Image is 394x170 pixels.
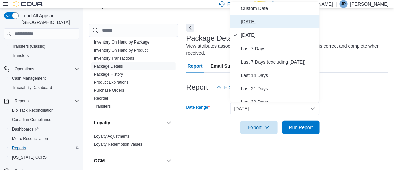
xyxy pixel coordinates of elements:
[94,56,134,61] span: Inventory Transactions
[9,74,79,82] span: Cash Management
[9,116,79,124] span: Canadian Compliance
[253,1,267,8] input: Dark Mode
[9,74,48,82] a: Cash Management
[9,144,29,152] a: Reports
[9,153,79,161] span: Washington CCRS
[94,157,105,164] h3: OCM
[7,143,82,153] button: Reports
[7,83,82,92] button: Traceabilty Dashboard
[94,80,129,85] a: Product Expirations
[241,31,317,39] span: [DATE]
[9,84,55,92] a: Traceabilty Dashboard
[7,51,82,60] button: Transfers
[9,106,79,114] span: BioTrack Reconciliation
[9,84,79,92] span: Traceabilty Dashboard
[94,142,142,147] span: Loyalty Redemption Values
[94,56,134,61] a: Inventory Transactions
[94,134,130,139] span: Loyalty Adjustments
[12,53,29,58] span: Transfers
[15,66,34,72] span: Operations
[240,121,278,134] button: Export
[241,85,317,93] span: Last 21 Days
[186,105,210,110] label: Date Range
[94,104,111,109] span: Transfers
[94,39,150,45] span: Inventory On Hand by Package
[94,142,142,147] a: Loyalty Redemption Values
[89,14,178,113] div: Inventory
[94,64,123,69] span: Package Details
[12,108,54,113] span: BioTrack Reconciliation
[19,12,79,26] span: Load All Apps in [GEOGRAPHIC_DATA]
[1,96,82,106] button: Reports
[89,132,178,151] div: Loyalty
[94,119,110,126] h3: Loyalty
[7,153,82,162] button: [US_STATE] CCRS
[15,98,29,104] span: Reports
[9,125,41,133] a: Dashboards
[12,136,48,141] span: Metrc Reconciliation
[94,40,150,45] a: Inventory On Hand by Package
[12,117,51,122] span: Canadian Compliance
[94,104,111,109] a: Transfers
[186,42,385,57] div: View attributes associated with packages to make sure the data is correct and complete when recei...
[94,72,123,77] span: Package History
[7,106,82,115] button: BioTrack Reconciliation
[12,85,52,90] span: Traceabilty Dashboard
[94,96,108,101] a: Reorder
[9,106,56,114] a: BioTrack Reconciliation
[186,24,194,32] button: Next
[7,41,82,51] button: Transfers (Classic)
[186,83,208,91] h3: Report
[12,126,39,132] span: Dashboards
[165,119,173,127] button: Loyalty
[94,134,130,139] a: Loyalty Adjustments
[12,65,79,73] span: Operations
[9,125,79,133] span: Dashboards
[12,44,45,49] span: Transfers (Classic)
[227,1,248,7] span: Feedback
[9,42,48,50] a: Transfers (Classic)
[9,135,79,143] span: Metrc Reconciliation
[94,88,124,93] span: Purchase Orders
[7,74,82,83] button: Cash Management
[9,116,54,124] a: Canadian Compliance
[244,121,274,134] span: Export
[241,45,317,53] span: Last 7 Days
[188,59,203,73] span: Report
[241,71,317,79] span: Last 14 Days
[282,121,320,134] button: Run Report
[94,96,108,101] span: Reorder
[9,135,51,143] a: Metrc Reconciliation
[94,88,124,93] a: Purchase Orders
[224,84,259,91] span: Hide Parameters
[7,134,82,143] button: Metrc Reconciliation
[9,42,79,50] span: Transfers (Classic)
[12,155,47,160] span: [US_STATE] CCRS
[13,1,43,7] img: Cova
[9,144,79,152] span: Reports
[186,34,239,42] h3: Package Details
[7,124,82,134] a: Dashboards
[230,102,320,115] button: [DATE]
[12,65,37,73] button: Operations
[94,157,164,164] button: OCM
[12,76,46,81] span: Cash Management
[94,72,123,77] a: Package History
[9,52,79,60] span: Transfers
[94,64,123,69] a: Package Details
[12,97,31,105] button: Reports
[230,2,320,102] div: Select listbox
[94,48,148,53] a: Inventory On Hand by Product
[94,119,164,126] button: Loyalty
[7,115,82,124] button: Canadian Compliance
[241,98,317,106] span: Last 30 Days
[12,145,26,151] span: Reports
[211,59,253,73] span: Email Subscription
[241,58,317,66] span: Last 7 Days (excluding [DATE])
[241,4,317,12] span: Custom Date
[289,124,313,131] span: Run Report
[165,157,173,165] button: OCM
[9,52,31,60] a: Transfers
[94,48,148,53] span: Inventory On Hand by Product
[12,97,79,105] span: Reports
